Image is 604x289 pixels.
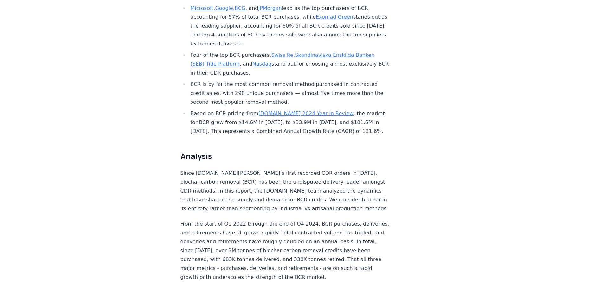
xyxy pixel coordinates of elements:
[206,61,239,67] a: Tide Platform
[189,4,390,48] li: , , , and lead as the top purchasers of BCR, accounting for 57% of total BCR purchases, while sta...
[235,5,245,11] a: BCG
[189,51,390,77] li: Four of the top BCR purchasers, , , , and stand out for choosing almost exclusively BCR in their ...
[189,80,390,107] li: BCR is by far the most common removal method purchased in contracted credit sales, with 290 uniqu...
[180,151,390,161] h2: Analysis
[191,5,214,11] a: Microsoft
[271,52,293,58] a: Swiss Re
[316,14,353,20] a: Exomad Green
[252,61,271,67] a: Nasdaq
[215,5,233,11] a: Google
[189,109,390,136] li: Based on BCR pricing from , the market for BCR grew from $14.6M in [DATE], to $33.9M in [DATE], a...
[258,110,354,116] a: [DOMAIN_NAME] 2024 Year in Review
[180,220,390,282] p: From the start of Q1 2022 through the end of Q4 2024, BCR purchases, deliveries, and retirements ...
[180,169,390,213] p: Since [DOMAIN_NAME][PERSON_NAME]’s first recorded CDR orders in [DATE], biochar carbon removal (B...
[258,5,282,11] a: JPMorgan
